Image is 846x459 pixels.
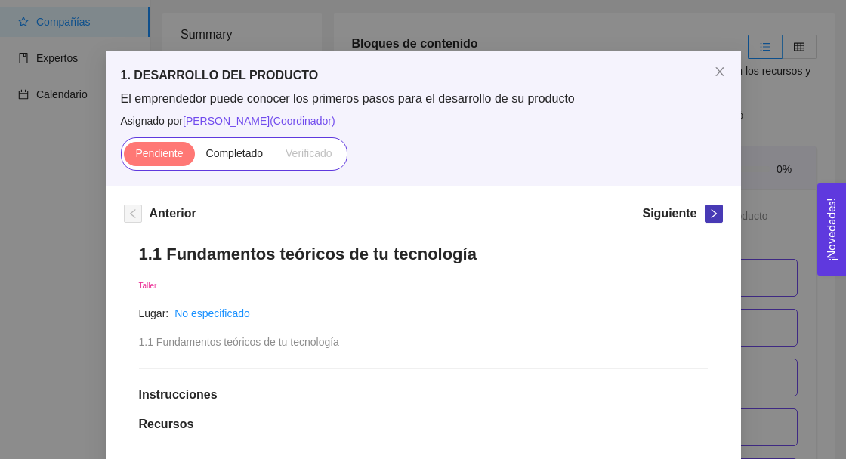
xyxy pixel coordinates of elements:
h5: Anterior [150,205,196,223]
h5: 1. DESARROLLO DEL PRODUCTO [121,66,726,85]
span: 1.1 Fundamentos teóricos de tu tecnología [139,336,339,348]
span: right [706,208,722,219]
span: El emprendedor puede conocer los primeros pasos para el desarrollo de su producto [121,91,726,107]
span: [PERSON_NAME] ( Coordinador ) [183,115,335,127]
button: Open Feedback Widget [817,183,846,276]
h1: Instrucciones [139,387,708,402]
button: Close [699,51,741,94]
span: Taller [139,282,157,290]
span: Pendiente [135,147,183,159]
a: No especificado [174,307,250,319]
article: Lugar: [139,305,169,322]
span: close [714,66,726,78]
span: Verificado [286,147,332,159]
h1: Recursos [139,417,708,432]
button: left [124,205,142,223]
button: right [705,205,723,223]
h1: 1.1 Fundamentos teóricos de tu tecnología [139,244,708,264]
h5: Siguiente [642,205,696,223]
span: Completado [206,147,264,159]
span: Asignado por [121,112,726,129]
